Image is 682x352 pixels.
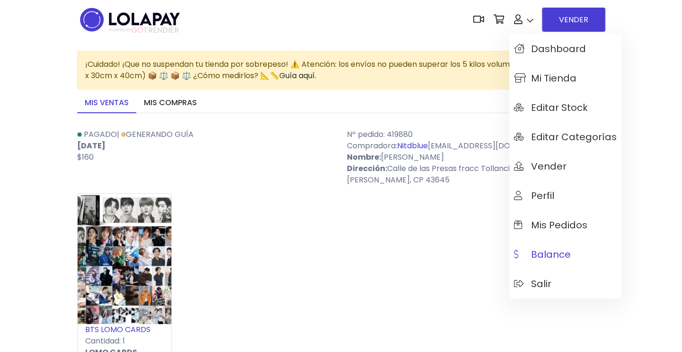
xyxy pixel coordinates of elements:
p: Cantidad: 1 [78,335,171,347]
span: Vender [514,161,567,171]
span: TRENDIER [109,26,179,35]
a: Guía aquí. [279,70,316,81]
img: logo [77,5,183,35]
span: $160 [77,152,94,162]
img: small_1717647610687.png [78,194,171,324]
a: Mis ventas [77,93,136,113]
span: Balance [514,249,571,260]
a: Mis pedidos [509,210,621,240]
span: Editar Stock [514,102,588,113]
a: Vender [509,152,621,181]
a: BTS LOMO CARDS [85,324,151,335]
p: [PERSON_NAME] [347,152,605,163]
p: Nº pedido: 419880 [347,129,605,140]
span: Generando guía [119,129,194,140]
span: Mi tienda [514,73,576,83]
span: Editar Categorías [514,132,617,142]
span: Perfil [514,190,554,201]
a: Perfil [509,181,621,210]
p: [DATE] [77,140,336,152]
span: Mis pedidos [514,220,587,230]
a: Salir [509,269,621,298]
a: Mi tienda [509,63,621,93]
span: ¡Cuidado! ¡Que no suspendan tu tienda por sobrepeso! ⚠️ Atención: los envíos no pueden superar lo... [85,59,593,81]
span: GO [131,25,143,36]
p: Calle de las Presas fracc Tollancingo, #S/N, Int. 2, [PERSON_NAME], CP 43645 [347,163,605,186]
a: Editar Categorías [509,122,621,152]
div: | [71,129,341,186]
a: Mis compras [136,93,204,113]
a: Editar Stock [509,93,621,122]
a: Balance [509,240,621,269]
a: Nitdblue [397,140,428,151]
span: Salir [514,279,551,289]
strong: Nombre: [347,152,381,162]
strong: Dirección: [347,163,387,174]
span: Dashboard [514,44,586,54]
p: Compradora: [EMAIL_ADDRESS][DOMAIN_NAME] [347,140,605,152]
span: POWERED BY [109,27,131,33]
a: VENDER [542,8,605,32]
span: Pagado [84,129,117,140]
a: Dashboard [509,34,621,63]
